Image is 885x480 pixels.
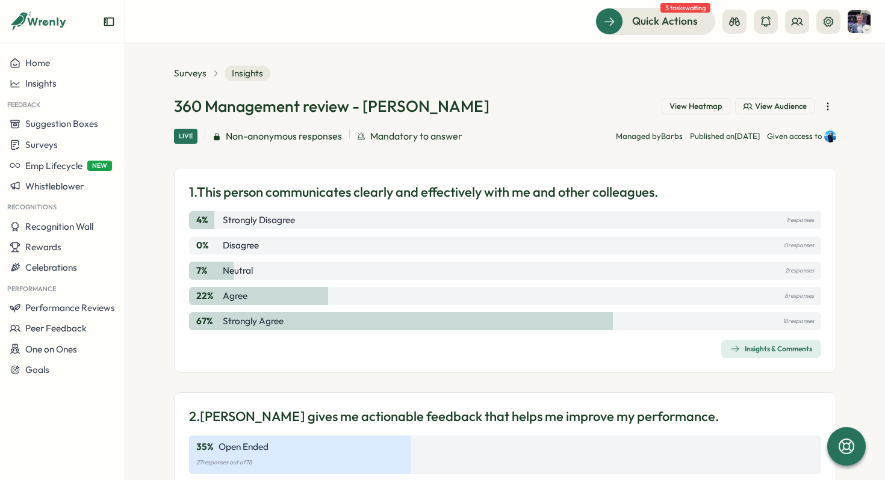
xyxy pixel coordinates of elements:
span: Rewards [25,241,61,253]
h1: 360 Management review - [PERSON_NAME] [174,96,489,117]
p: Given access to [767,131,822,142]
p: Managed by [616,131,683,142]
p: 0 % [196,239,220,252]
span: Mandatory to answer [370,129,462,144]
p: 22 % [196,289,220,303]
p: 7 % [196,264,220,277]
span: View Heatmap [669,101,722,112]
p: 0 responses [784,239,814,252]
p: Open Ended [219,440,269,454]
p: Published on [690,131,760,142]
a: Surveys [174,67,206,80]
span: View Audience [755,101,807,112]
p: 18 responses [783,315,814,328]
span: Non-anonymous responses [226,129,342,144]
p: 4 % [196,214,220,227]
span: Home [25,57,50,69]
button: View Heatmap [662,98,730,115]
p: 67 % [196,315,220,328]
p: Neutral [223,264,253,277]
span: Suggestion Boxes [25,118,98,129]
span: Surveys [25,139,58,150]
span: Whistleblower [25,180,84,192]
span: Barbs [661,131,683,141]
span: Performance Reviews [25,302,115,313]
div: Live [174,129,197,144]
span: Insights [225,66,270,81]
p: 35 % [196,440,214,454]
span: [DATE] [734,131,760,141]
div: Insights & Comments [730,344,812,354]
span: Emp Lifecycle [25,160,82,171]
button: Quick Actions [595,8,715,34]
button: View Audience [735,98,815,115]
img: Henry Innis [824,131,836,143]
p: 2 responses [785,264,814,277]
p: 1 responses [786,214,814,227]
span: Insights [25,78,57,89]
p: Agree [223,289,247,303]
p: 1. This person communicates clearly and effectively with me and other colleagues. [189,183,658,202]
span: Peer Feedback [25,322,87,334]
span: Quick Actions [632,13,698,29]
p: 6 responses [784,289,814,303]
span: NEW [87,161,112,171]
span: Celebrations [25,262,77,273]
p: Strongly Disagree [223,214,295,227]
button: Insights & Comments [721,340,821,358]
span: One on Ones [25,343,77,355]
p: Strongly Agree [223,315,284,328]
p: 27 responses out of 78 [196,456,814,469]
span: Recognition Wall [25,221,93,232]
span: 3 tasks waiting [660,3,710,13]
img: Shane Treeves [848,10,871,33]
p: 2. [PERSON_NAME] gives me actionable feedback that helps me improve my performance. [189,407,719,426]
button: Expand sidebar [103,16,115,28]
span: Goals [25,364,49,375]
p: Disagree [223,239,259,252]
